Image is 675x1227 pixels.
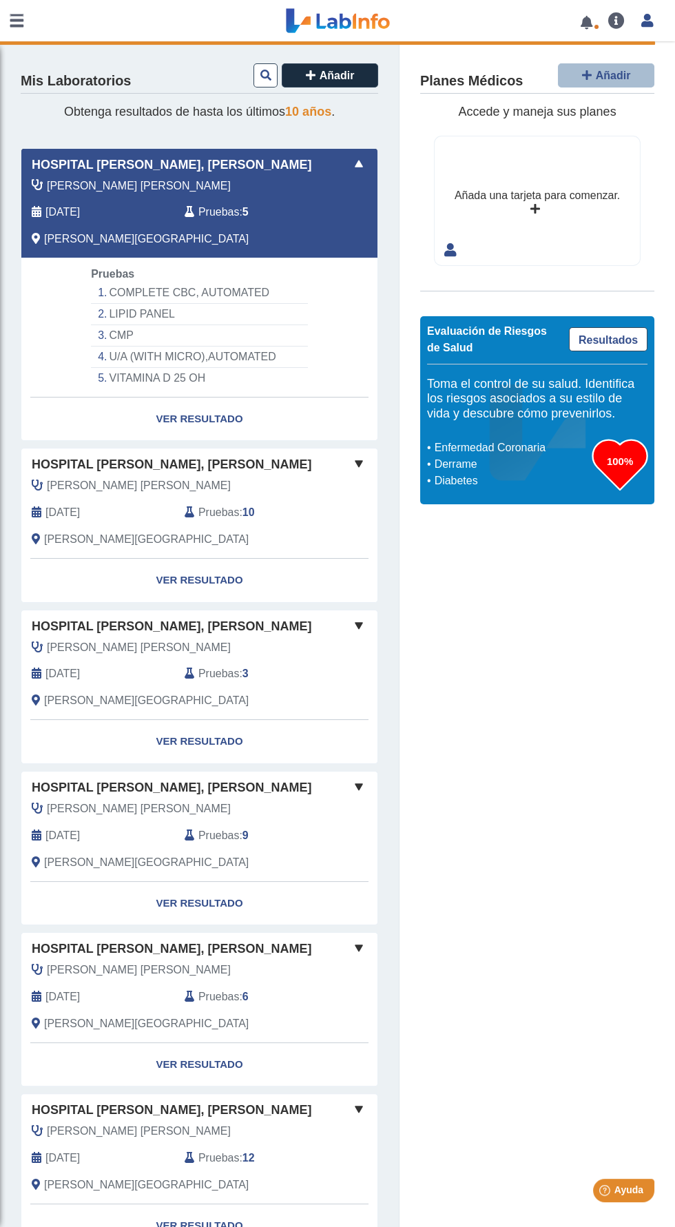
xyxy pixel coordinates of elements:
[430,456,592,473] li: Derrame
[47,962,231,978] span: Martinez Quinones, Annette
[455,187,620,204] div: Añada una tarjeta para comenzar.
[430,440,592,456] li: Enfermedad Coronaria
[198,827,239,844] span: Pruebas
[91,282,308,304] li: COMPLETE CBC, AUTOMATED
[596,70,631,81] span: Añadir
[45,827,80,844] span: 2025-02-22
[47,801,231,817] span: Beauchamp Irizarry, Ana
[21,398,377,441] a: Ver Resultado
[44,531,249,548] span: Ponce, PR
[45,204,80,220] span: 2025-09-11
[21,720,377,763] a: Ver Resultado
[21,1043,377,1086] a: Ver Resultado
[174,989,327,1005] div: :
[285,105,331,118] span: 10 años
[198,204,239,220] span: Pruebas
[32,156,311,174] span: Hospital [PERSON_NAME], [PERSON_NAME]
[21,73,131,90] h4: Mis Laboratorios
[44,692,249,709] span: Ponce, PR
[91,268,134,280] span: Pruebas
[427,377,647,422] h5: Toma el control de su salud. Identifica los riesgos asociados a su estilo de vida y descubre cómo...
[174,504,327,521] div: :
[242,829,249,841] b: 9
[174,204,327,220] div: :
[91,304,308,325] li: LIPID PANEL
[430,473,592,489] li: Diabetes
[242,506,255,518] b: 10
[21,559,377,602] a: Ver Resultado
[91,325,308,347] li: CMP
[420,73,523,90] h4: Planes Médicos
[44,1177,249,1193] span: Ponce, PR
[174,1150,327,1166] div: :
[242,1152,255,1164] b: 12
[32,617,311,636] span: Hospital [PERSON_NAME], [PERSON_NAME]
[198,666,239,682] span: Pruebas
[592,453,647,470] h3: 100%
[242,206,249,218] b: 5
[198,1150,239,1166] span: Pruebas
[32,779,311,797] span: Hospital [PERSON_NAME], [PERSON_NAME]
[320,70,355,81] span: Añadir
[44,231,249,247] span: Ponce, PR
[91,368,308,389] li: VITAMINA D 25 OH
[45,666,80,682] span: 2025-03-22
[91,347,308,368] li: U/A (WITH MICRO),AUTOMATED
[558,63,654,87] button: Añadir
[45,989,80,1005] span: 2024-12-11
[21,882,377,925] a: Ver Resultado
[569,327,647,351] a: Resultados
[47,639,231,656] span: Martinez Quinones, Annette
[242,668,249,679] b: 3
[32,1101,311,1120] span: Hospital [PERSON_NAME], [PERSON_NAME]
[198,989,239,1005] span: Pruebas
[427,325,547,353] span: Evaluación de Riesgos de Salud
[32,455,311,474] span: Hospital [PERSON_NAME], [PERSON_NAME]
[174,827,327,844] div: :
[47,178,231,194] span: Martinez Quinones, Annette
[47,1123,231,1140] span: Martinez Quinones, Annette
[32,940,311,958] span: Hospital [PERSON_NAME], [PERSON_NAME]
[64,105,335,118] span: Obtenga resultados de hasta los últimos .
[174,666,327,682] div: :
[44,1015,249,1032] span: Ponce, PR
[198,504,239,521] span: Pruebas
[45,504,80,521] span: 2025-05-29
[282,63,378,87] button: Añadir
[242,991,249,1002] b: 6
[458,105,616,118] span: Accede y maneja sus planes
[552,1173,660,1212] iframe: Help widget launcher
[47,477,231,494] span: Beauchamp Irizarry, Ana
[44,854,249,871] span: Ponce, PR
[45,1150,80,1166] span: 2024-09-11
